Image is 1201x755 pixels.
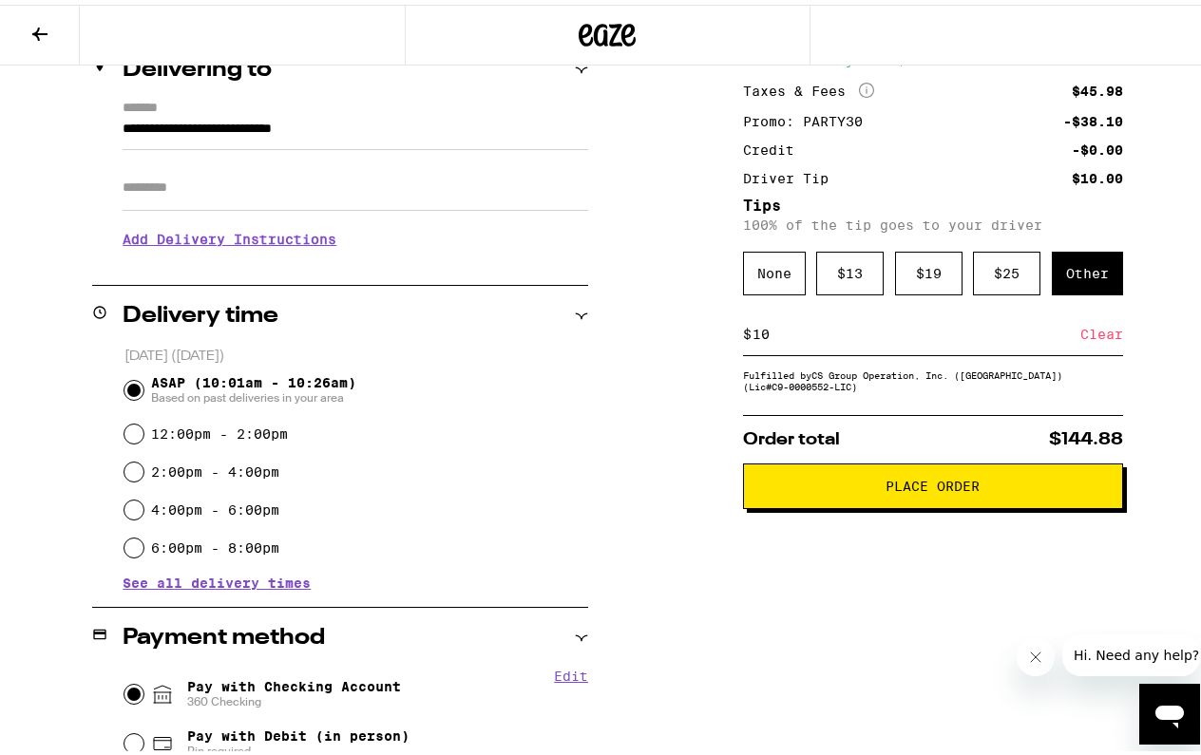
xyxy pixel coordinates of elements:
[123,300,278,323] h2: Delivery time
[1062,630,1200,671] iframe: Message from company
[187,674,401,705] span: Pay with Checking Account
[886,475,980,488] span: Place Order
[187,689,401,705] span: 360 Checking
[123,213,588,256] h3: Add Delivery Instructions
[1052,247,1123,291] div: Other
[743,78,874,95] div: Taxes & Fees
[1063,110,1123,123] div: -$38.10
[554,664,588,679] button: Edit
[743,309,752,350] div: $
[743,426,840,444] span: Order total
[743,247,806,291] div: None
[187,739,410,754] span: Pin required
[124,343,589,361] p: [DATE] ([DATE])
[743,139,808,152] div: Credit
[743,365,1123,387] div: Fulfilled by CS Group Operation, Inc. ([GEOGRAPHIC_DATA]) (Lic# C9-0000552-LIC )
[123,622,325,645] h2: Payment method
[1072,80,1123,93] div: $45.98
[743,213,1123,228] p: 100% of the tip goes to your driver
[151,536,279,551] label: 6:00pm - 8:00pm
[151,422,288,437] label: 12:00pm - 2:00pm
[743,110,876,123] div: Promo: PARTY30
[816,247,884,291] div: $ 13
[123,54,272,77] h2: Delivering to
[187,724,410,739] span: Pay with Debit (in person)
[151,498,279,513] label: 4:00pm - 6:00pm
[752,321,1080,338] input: 0
[743,167,842,180] div: Driver Tip
[973,247,1040,291] div: $ 25
[743,194,1123,209] h5: Tips
[1080,309,1123,350] div: Clear
[151,460,279,475] label: 2:00pm - 4:00pm
[743,49,1123,63] div: Free delivery for $75+ orders!
[1072,139,1123,152] div: -$0.00
[123,572,311,585] button: See all delivery times
[151,386,356,401] span: Based on past deliveries in your area
[1017,633,1055,671] iframe: Close message
[151,370,356,401] span: ASAP (10:01am - 10:26am)
[1049,426,1123,444] span: $144.88
[895,247,963,291] div: $ 19
[743,459,1123,504] button: Place Order
[1072,167,1123,180] div: $10.00
[123,256,588,272] p: We'll contact you at [PHONE_NUMBER] when we arrive
[1139,679,1200,740] iframe: Button to launch messaging window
